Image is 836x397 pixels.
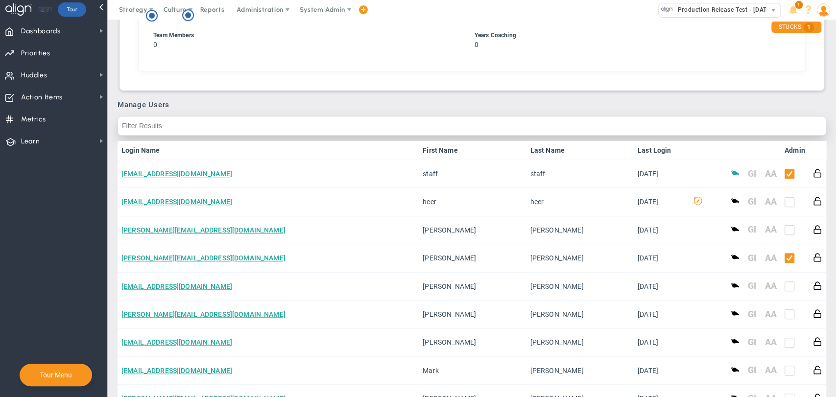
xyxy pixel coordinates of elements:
td: [PERSON_NAME] [526,216,634,244]
button: Make this user a coach [731,280,740,291]
button: AA [765,253,777,263]
td: heer [419,188,526,216]
td: [PERSON_NAME] [419,328,526,356]
span: 1 [804,23,814,32]
a: [PERSON_NAME][EMAIL_ADDRESS][DOMAIN_NAME] [121,310,286,318]
span: Huddles [21,65,48,86]
td: heer [526,188,634,216]
button: Make this user a coach [731,168,740,178]
a: Last Login [638,146,684,154]
button: GI [748,309,756,319]
div: STUCKS [771,22,821,33]
button: AA [765,365,777,375]
td: [DATE] [634,160,688,188]
button: Make this user a coach [731,336,740,347]
td: staff [526,160,634,188]
span: 0 [153,41,157,48]
button: AA [765,309,777,319]
button: Tour Menu [37,371,75,379]
span: Learn [21,131,40,152]
td: [PERSON_NAME] [526,244,634,272]
span: Action Items [21,87,63,108]
button: Make this user a coach [731,196,740,206]
td: [DATE] [634,273,688,301]
a: Last Name [530,146,630,154]
td: [PERSON_NAME] [526,357,634,385]
button: AA [765,196,777,207]
span: 1 [795,1,803,9]
span: Metrics [21,109,46,130]
a: First Name [423,146,522,154]
span: 0 [475,41,478,48]
button: AA [765,224,777,234]
a: [EMAIL_ADDRESS][DOMAIN_NAME] [121,338,232,346]
a: [EMAIL_ADDRESS][DOMAIN_NAME] [121,170,232,178]
a: [EMAIL_ADDRESS][DOMAIN_NAME] [121,282,232,290]
button: GI [748,280,756,291]
span: Decision Maker [692,196,702,208]
td: [DATE] [634,188,688,216]
button: GI [748,365,756,375]
div: Team Members [153,31,456,40]
button: GI [748,253,756,263]
button: Reset Password [813,308,822,319]
td: staff [419,160,526,188]
button: GI [748,224,756,234]
td: [DATE] [634,328,688,356]
button: Reset Password [813,168,822,178]
span: System Admin [300,6,345,13]
button: GI [748,196,756,207]
span: select [766,3,780,17]
span: Administration [237,6,283,13]
td: [DATE] [634,301,688,328]
span: Dashboards [21,21,61,42]
button: Make this user a coach [731,252,740,262]
a: [PERSON_NAME][EMAIL_ADDRESS][DOMAIN_NAME] [121,226,286,234]
div: Years Coaching [475,31,778,40]
td: [PERSON_NAME] [419,216,526,244]
td: [PERSON_NAME] [526,328,634,356]
button: AA [765,337,777,347]
button: Reset Password [813,365,822,375]
td: [DATE] [634,244,688,272]
td: Mark [419,357,526,385]
button: Reset Password [813,280,822,291]
td: [PERSON_NAME] [526,273,634,301]
input: Filter Results [118,116,826,136]
td: [PERSON_NAME] [419,301,526,328]
span: Strategy [119,6,147,13]
button: Reset Password [813,336,822,347]
h3: Manage Users [118,100,826,109]
a: Login Name [121,146,415,154]
button: AA [765,168,777,179]
button: GI [748,337,756,347]
img: 33466.Company.photo [661,3,673,16]
span: Priorities [21,43,50,64]
button: Make this user a coach [731,308,740,319]
button: Make this user a coach [731,365,740,375]
td: [PERSON_NAME] [526,301,634,328]
a: [EMAIL_ADDRESS][DOMAIN_NAME] [121,198,232,206]
td: [PERSON_NAME] [419,244,526,272]
td: [DATE] [634,216,688,244]
button: GI [748,168,756,179]
button: Reset Password [813,252,822,262]
a: [EMAIL_ADDRESS][DOMAIN_NAME] [121,367,232,374]
button: Reset Password [813,196,822,206]
td: [PERSON_NAME] [419,273,526,301]
button: Reset Password [813,224,822,234]
img: 64089.Person.photo [817,3,830,17]
button: AA [765,280,777,291]
a: Admin [785,146,805,154]
a: [PERSON_NAME][EMAIL_ADDRESS][DOMAIN_NAME] [121,254,286,262]
button: Make this user a coach [731,224,740,234]
td: [DATE] [634,357,688,385]
span: Production Release Test - [DATE] (Sandbox) [673,3,804,16]
span: Culture [164,6,187,13]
